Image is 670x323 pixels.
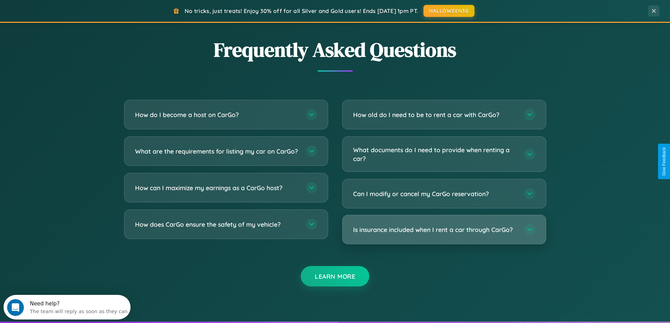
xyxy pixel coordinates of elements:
h3: Can I modify or cancel my CarGo reservation? [353,189,517,198]
h3: How do I become a host on CarGo? [135,110,299,119]
div: Give Feedback [662,147,666,176]
h3: What are the requirements for listing my car on CarGo? [135,147,299,156]
button: Learn More [301,266,369,286]
iframe: Intercom live chat [7,299,24,316]
button: HALLOWEEN30 [423,5,474,17]
iframe: Intercom live chat discovery launcher [4,295,130,319]
div: Need help? [26,6,124,12]
h3: How can I maximize my earnings as a CarGo host? [135,183,299,192]
div: The team will reply as soon as they can [26,12,124,19]
div: Open Intercom Messenger [3,3,131,22]
h3: How old do I need to be to rent a car with CarGo? [353,110,517,119]
h3: Is insurance included when I rent a car through CarGo? [353,225,517,234]
h3: What documents do I need to provide when renting a car? [353,146,517,163]
h2: Frequently Asked Questions [124,36,546,63]
h3: How does CarGo ensure the safety of my vehicle? [135,220,299,229]
span: No tricks, just treats! Enjoy 30% off for all Silver and Gold users! Ends [DATE] 1pm PT. [185,7,418,14]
